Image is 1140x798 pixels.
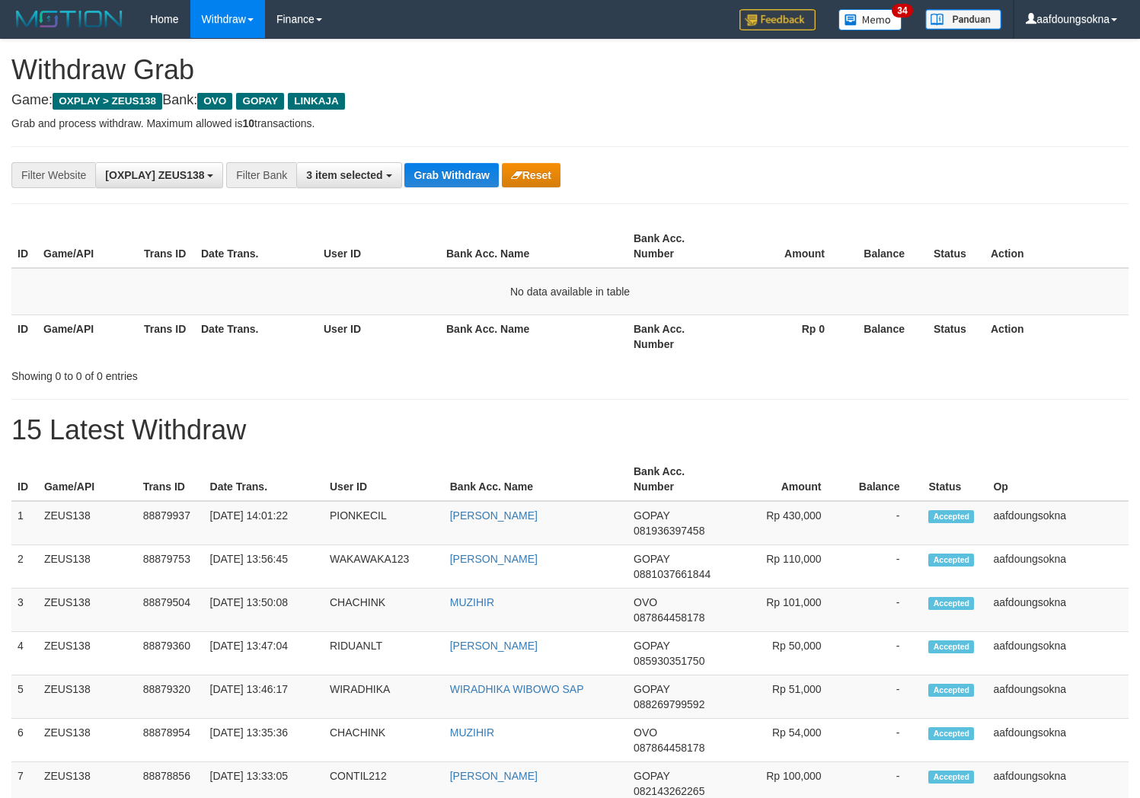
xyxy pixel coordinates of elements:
td: aafdoungsokna [987,675,1129,719]
td: Rp 101,000 [727,589,845,632]
td: ZEUS138 [38,632,137,675]
td: aafdoungsokna [987,632,1129,675]
img: panduan.png [925,9,1001,30]
th: Rp 0 [728,314,848,358]
td: [DATE] 13:50:08 [204,589,324,632]
span: GOPAY [634,509,669,522]
span: LINKAJA [288,93,345,110]
td: - [845,675,923,719]
td: 4 [11,632,38,675]
td: - [845,719,923,762]
button: [OXPLAY] ZEUS138 [95,162,223,188]
td: ZEUS138 [38,501,137,545]
td: ZEUS138 [38,719,137,762]
td: 88878954 [137,719,204,762]
strong: 10 [242,117,254,129]
th: Game/API [38,458,137,501]
span: GOPAY [236,93,284,110]
td: - [845,501,923,545]
span: Accepted [928,771,974,784]
th: ID [11,314,37,358]
th: Bank Acc. Number [627,458,727,501]
td: 88879937 [137,501,204,545]
a: [PERSON_NAME] [450,770,538,782]
th: Trans ID [137,458,204,501]
div: Filter Website [11,162,95,188]
span: Copy 082143262265 to clipboard [634,785,704,797]
th: ID [11,458,38,501]
td: [DATE] 13:46:17 [204,675,324,719]
td: [DATE] 14:01:22 [204,501,324,545]
td: RIDUANLT [324,632,444,675]
h1: Withdraw Grab [11,55,1129,85]
span: OXPLAY > ZEUS138 [53,93,162,110]
a: WIRADHIKA WIBOWO SAP [450,683,584,695]
span: Copy 088269799592 to clipboard [634,698,704,710]
th: Status [922,458,987,501]
td: 3 [11,589,38,632]
span: Accepted [928,684,974,697]
td: 5 [11,675,38,719]
td: aafdoungsokna [987,719,1129,762]
td: Rp 430,000 [727,501,845,545]
td: 2 [11,545,38,589]
th: Balance [845,458,923,501]
th: Amount [728,225,848,268]
a: MUZIHIR [450,596,494,608]
td: WIRADHIKA [324,675,444,719]
td: [DATE] 13:47:04 [204,632,324,675]
th: Op [987,458,1129,501]
th: Game/API [37,314,138,358]
div: Filter Bank [226,162,296,188]
td: Rp 54,000 [727,719,845,762]
td: 88879753 [137,545,204,589]
a: MUZIHIR [450,726,494,739]
button: 3 item selected [296,162,401,188]
span: Accepted [928,727,974,740]
span: 3 item selected [306,169,382,181]
th: Bank Acc. Name [440,225,627,268]
td: Rp 51,000 [727,675,845,719]
td: [DATE] 13:56:45 [204,545,324,589]
th: Date Trans. [204,458,324,501]
th: ID [11,225,37,268]
td: CHACHINK [324,589,444,632]
th: User ID [318,314,440,358]
th: Date Trans. [195,314,318,358]
a: [PERSON_NAME] [450,640,538,652]
th: Status [928,314,985,358]
a: [PERSON_NAME] [450,509,538,522]
td: [DATE] 13:35:36 [204,719,324,762]
img: MOTION_logo.png [11,8,127,30]
div: Showing 0 to 0 of 0 entries [11,362,464,384]
td: ZEUS138 [38,675,137,719]
th: User ID [324,458,444,501]
span: 34 [892,4,912,18]
th: Balance [848,314,928,358]
td: ZEUS138 [38,589,137,632]
td: ZEUS138 [38,545,137,589]
img: Feedback.jpg [739,9,816,30]
td: 88879504 [137,589,204,632]
span: GOPAY [634,553,669,565]
span: Accepted [928,597,974,610]
td: 6 [11,719,38,762]
span: Accepted [928,554,974,567]
span: Copy 081936397458 to clipboard [634,525,704,537]
span: OVO [634,726,657,739]
th: Bank Acc. Name [444,458,627,501]
span: OVO [634,596,657,608]
span: Copy 0881037661844 to clipboard [634,568,711,580]
th: Trans ID [138,225,195,268]
th: Game/API [37,225,138,268]
th: Bank Acc. Number [627,225,728,268]
td: - [845,589,923,632]
td: No data available in table [11,268,1129,315]
th: Amount [727,458,845,501]
td: Rp 110,000 [727,545,845,589]
td: CHACHINK [324,719,444,762]
img: Button%20Memo.svg [838,9,902,30]
td: 88879320 [137,675,204,719]
h1: 15 Latest Withdraw [11,415,1129,445]
th: User ID [318,225,440,268]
